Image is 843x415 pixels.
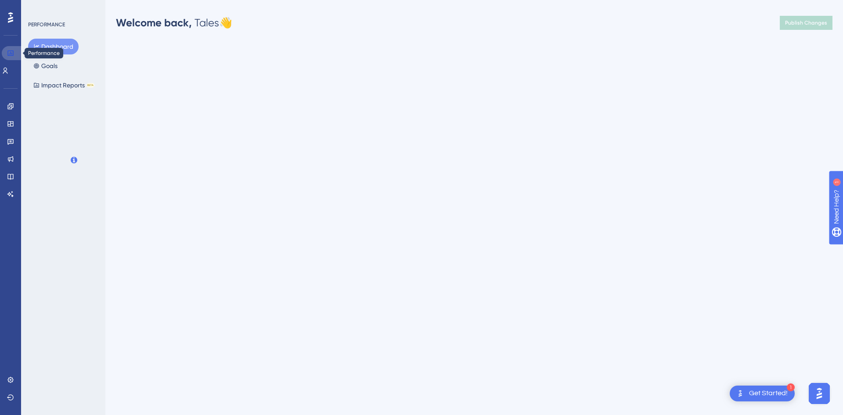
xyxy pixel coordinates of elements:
[116,16,192,29] span: Welcome back,
[28,58,63,74] button: Goals
[28,39,79,54] button: Dashboard
[61,4,64,11] div: 1
[730,386,795,401] div: Open Get Started! checklist, remaining modules: 1
[116,16,232,30] div: Tales 👋
[735,388,746,399] img: launcher-image-alternative-text
[749,389,788,398] div: Get Started!
[785,19,827,26] span: Publish Changes
[806,380,832,407] iframe: UserGuiding AI Assistant Launcher
[780,16,832,30] button: Publish Changes
[787,383,795,391] div: 1
[28,21,65,28] div: PERFORMANCE
[28,77,100,93] button: Impact ReportsBETA
[21,2,55,13] span: Need Help?
[86,83,94,87] div: BETA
